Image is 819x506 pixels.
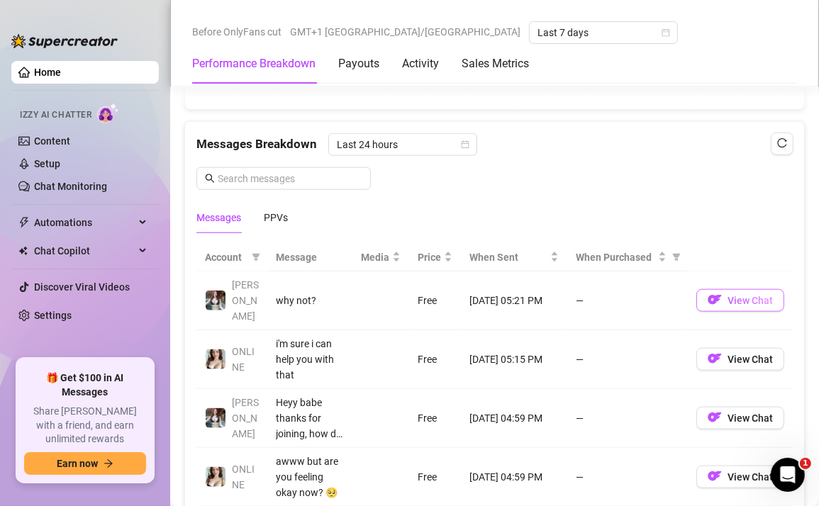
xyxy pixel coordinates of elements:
[206,408,225,428] img: Amy
[104,459,113,468] span: arrow-right
[696,356,784,368] a: OFView Chat
[264,210,288,225] div: PPVs
[196,210,241,225] div: Messages
[402,55,439,72] div: Activity
[696,466,784,488] button: OFView Chat
[728,354,773,365] span: View Chat
[192,55,316,72] div: Performance Breakdown
[57,458,98,469] span: Earn now
[418,249,441,265] span: Price
[34,67,61,78] a: Home
[672,253,681,262] span: filter
[708,293,722,307] img: OF
[662,28,670,37] span: calendar
[352,244,409,271] th: Media
[232,279,259,322] span: [PERSON_NAME]
[232,463,255,490] span: ONLINE
[567,389,688,448] td: —
[696,298,784,309] a: OFView Chat
[267,244,352,271] th: Message
[800,458,811,469] span: 1
[276,395,344,442] div: Heyy babe thanks for joining, how did you find my page?
[276,336,344,383] div: i'm sure i can help you with that
[337,134,469,155] span: Last 24 hours
[461,244,567,271] th: When Sent
[232,397,259,439] span: [PERSON_NAME]
[461,271,567,330] td: [DATE] 05:21 PM
[361,249,389,265] span: Media
[34,240,135,262] span: Chat Copilot
[469,249,547,265] span: When Sent
[567,330,688,389] td: —
[461,330,567,389] td: [DATE] 05:15 PM
[232,346,255,373] span: ONLINE
[537,22,669,43] span: Last 7 days
[708,469,722,483] img: OF
[728,412,773,424] span: View Chat
[192,21,282,43] span: Before OnlyFans cut
[696,407,784,429] button: OFView Chat
[728,471,773,483] span: View Chat
[771,458,805,492] iframe: Intercom live chat
[18,217,30,228] span: thunderbolt
[196,133,793,156] div: Messages Breakdown
[696,415,784,427] a: OFView Chat
[249,247,263,268] span: filter
[206,349,225,369] img: ONLINE
[276,454,344,500] div: awww but are you feeling okay now? 🥺
[409,244,461,271] th: Price
[409,271,461,330] td: Free
[708,352,722,366] img: OF
[669,247,684,268] span: filter
[34,281,130,293] a: Discover Viral Videos
[338,55,379,72] div: Payouts
[34,181,107,192] a: Chat Monitoring
[24,371,146,399] span: 🎁 Get $100 in AI Messages
[576,249,655,265] span: When Purchased
[462,55,529,72] div: Sales Metrics
[728,295,773,306] span: View Chat
[290,21,520,43] span: GMT+1 [GEOGRAPHIC_DATA]/[GEOGRAPHIC_DATA]
[205,174,215,184] span: search
[409,389,461,448] td: Free
[276,293,344,308] div: why not?
[206,467,225,487] img: ONLINE
[20,108,91,122] span: Izzy AI Chatter
[34,158,60,169] a: Setup
[777,138,787,148] span: reload
[18,246,28,256] img: Chat Copilot
[252,253,260,262] span: filter
[34,135,70,147] a: Content
[11,34,118,48] img: logo-BBDzfeDw.svg
[97,103,119,123] img: AI Chatter
[696,348,784,371] button: OFView Chat
[24,405,146,446] span: Share [PERSON_NAME] with a friend, and earn unlimited rewards
[567,271,688,330] td: —
[34,310,72,321] a: Settings
[696,474,784,485] a: OFView Chat
[696,289,784,312] button: OFView Chat
[205,249,246,265] span: Account
[567,244,688,271] th: When Purchased
[461,140,469,149] span: calendar
[461,389,567,448] td: [DATE] 04:59 PM
[409,330,461,389] td: Free
[708,410,722,425] img: OF
[24,452,146,475] button: Earn nowarrow-right
[34,211,135,234] span: Automations
[206,291,225,310] img: Amy
[218,171,362,186] input: Search messages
